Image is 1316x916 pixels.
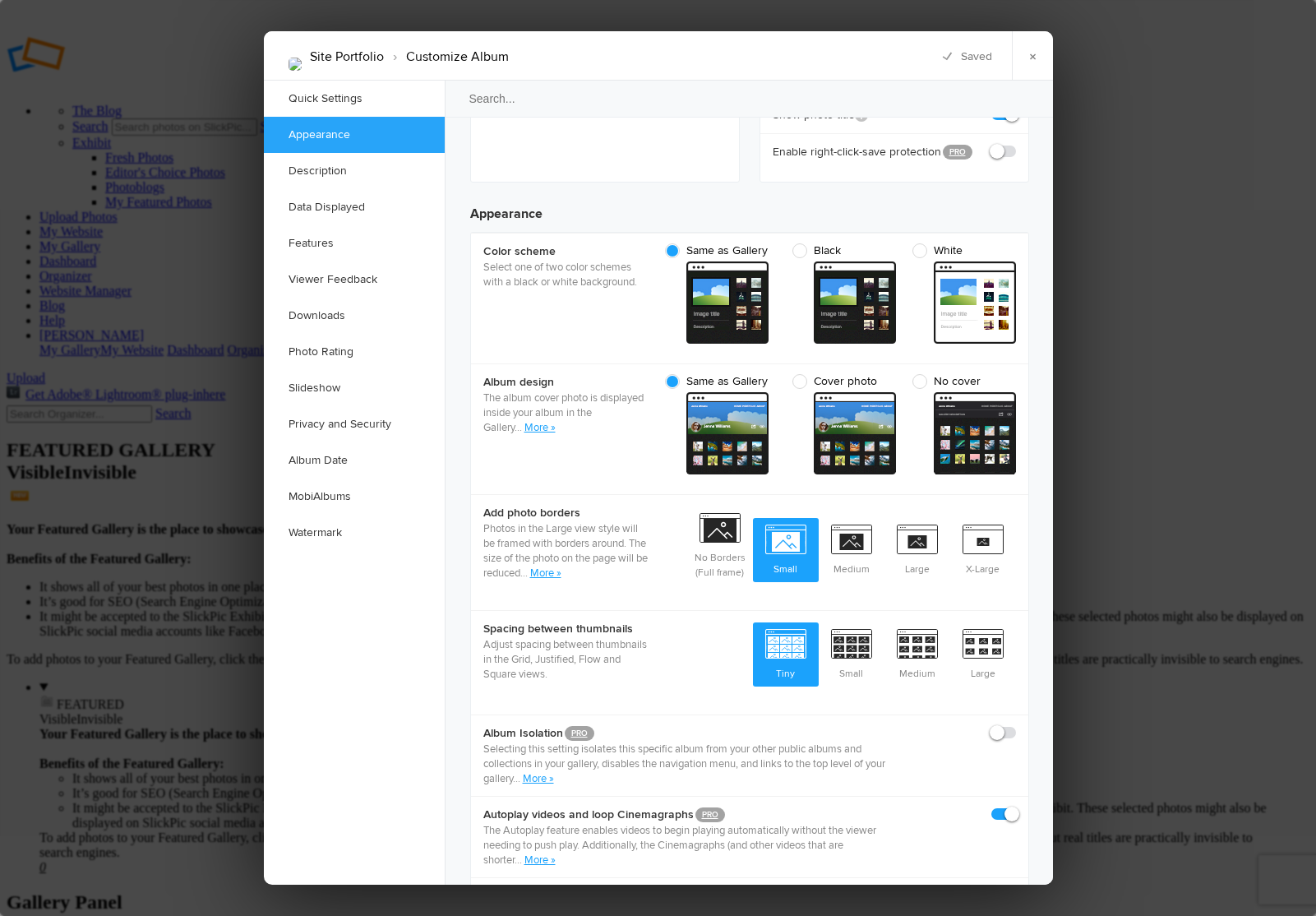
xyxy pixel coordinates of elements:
[753,622,819,683] span: Tiny
[483,725,909,742] b: Album Isolation
[524,854,556,867] a: More »
[289,58,302,71] img: DSC00102.jpg
[483,260,648,289] p: Select one of two color schemes with a black or white background.
[483,637,648,682] p: Adjust spacing between thumbnails in the Grid, Justified, Flow and Square views.
[264,81,445,117] a: Quick Settings
[483,505,648,521] b: Add photo borders
[687,507,753,582] span: No Borders (Full frame)
[665,243,768,258] span: Same as Gallery
[773,144,930,160] b: Enable right-click-save protection
[520,567,530,580] span: ...
[884,622,950,683] span: Medium
[686,392,769,474] span: cover From gallery - dark
[264,153,445,189] a: Description
[470,191,1029,224] h3: Appearance
[264,225,445,261] a: Features
[1012,31,1053,81] a: ×
[950,622,1016,683] span: Large
[384,43,509,71] li: Customize Album
[565,726,594,741] a: PRO
[264,406,445,442] a: Privacy and Security
[483,521,648,581] p: Photos in the Large view style will be framed with borders around. The size of the photo on the p...
[530,567,561,580] a: More »
[819,518,884,579] span: Medium
[483,807,909,823] b: Autoplay videos and loop Cinemagraphs
[264,370,445,406] a: Slideshow
[483,243,648,260] b: Color scheme
[264,117,445,153] a: Appearance
[517,421,524,434] span: ..
[515,854,524,867] span: ...
[695,807,725,822] a: PRO
[943,145,972,160] a: PRO
[264,261,445,298] a: Viewer Feedback
[264,442,445,479] a: Album Date
[483,621,648,637] b: Spacing between thumbnails
[483,391,648,435] p: The album cover photo is displayed inside your album in the Gallery.
[264,189,445,225] a: Data Displayed
[884,518,950,579] span: Large
[524,421,556,434] a: More »
[912,243,1008,258] span: White
[950,518,1016,579] span: X-Large
[483,374,648,391] b: Album design
[814,392,896,474] span: cover From gallery - dark
[264,515,445,551] a: Watermark
[819,622,884,683] span: Small
[934,392,1016,474] span: cover From gallery - dark
[665,374,768,389] span: Same as Gallery
[523,772,554,785] a: More »
[792,243,888,258] span: Black
[264,298,445,334] a: Downloads
[792,374,888,389] span: Cover photo
[310,43,384,71] li: Site Portfolio
[515,772,523,785] span: ..
[483,823,909,867] p: The Autoplay feature enables videos to begin playing automatically without the viewer needing to ...
[264,479,445,515] a: MobiAlbums
[444,80,1055,118] input: Search...
[264,334,445,370] a: Photo Rating
[753,518,819,579] span: Small
[912,374,1008,389] span: No cover
[483,742,909,786] p: Selecting this setting isolates this specific album from your other public albums and collections...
